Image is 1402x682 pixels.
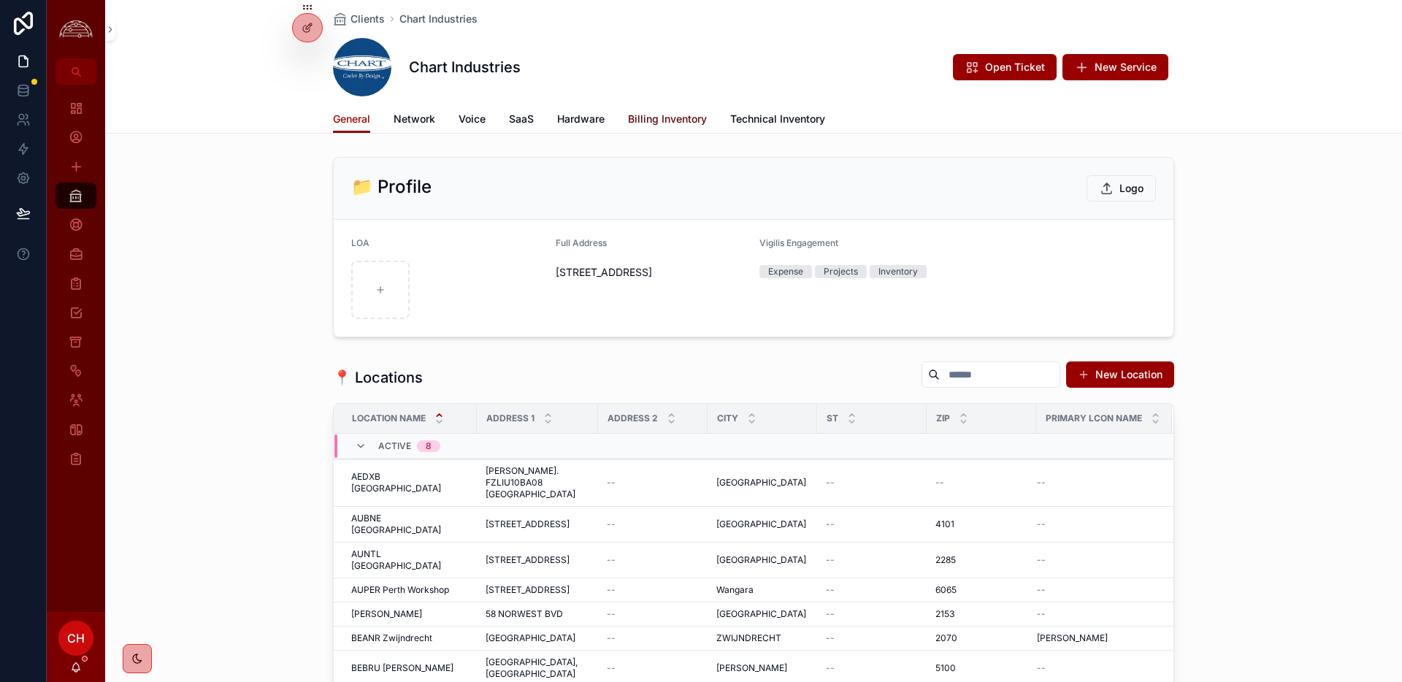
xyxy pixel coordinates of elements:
button: Open Ticket [953,54,1057,80]
div: Expense [768,265,803,278]
span: AUNTL [GEOGRAPHIC_DATA] [351,548,468,572]
span: -- [1037,477,1046,488]
a: Technical Inventory [730,106,825,135]
a: Billing Inventory [628,106,707,135]
span: AEDXB [GEOGRAPHIC_DATA] [351,471,468,494]
span: 2153 [935,608,954,620]
span: SaaS [509,112,534,126]
span: BEANR Zwijndrecht [351,632,432,644]
span: LOA [351,237,369,248]
span: -- [607,554,616,566]
span: -- [607,608,616,620]
span: [GEOGRAPHIC_DATA] [716,477,806,488]
h2: 📁 Profile [351,175,432,199]
span: Hardware [557,112,605,126]
span: Logo [1119,181,1144,196]
span: ST [827,413,838,424]
span: Vigilis Engagement [759,237,838,248]
span: Zip [936,413,950,424]
span: [STREET_ADDRESS] [486,518,570,530]
span: AUBNE [GEOGRAPHIC_DATA] [351,513,468,536]
span: CH [67,629,85,647]
span: Full Address [556,237,607,248]
span: -- [1037,608,1046,620]
img: App logo [55,18,96,41]
span: -- [607,662,616,674]
a: General [333,106,370,134]
span: 4101 [935,518,954,530]
span: -- [1037,518,1046,530]
span: Address 2 [608,413,658,424]
span: -- [826,608,835,620]
span: Technical Inventory [730,112,825,126]
span: [PERSON_NAME] [351,608,422,620]
span: [PERSON_NAME] [1037,632,1108,644]
span: [STREET_ADDRESS] [486,554,570,566]
span: BEBRU [PERSON_NAME] [351,662,453,674]
span: [GEOGRAPHIC_DATA] [486,632,575,644]
span: Wangara [716,584,754,596]
span: [STREET_ADDRESS] [486,584,570,596]
span: Clients [350,12,385,26]
a: Hardware [557,106,605,135]
span: [GEOGRAPHIC_DATA] [716,608,806,620]
div: scrollable content [47,85,105,491]
span: -- [607,477,616,488]
span: -- [826,554,835,566]
span: Open Ticket [985,60,1045,74]
span: 5100 [935,662,956,674]
span: -- [607,632,616,644]
span: General [333,112,370,126]
span: [STREET_ADDRESS] [556,265,748,280]
span: [GEOGRAPHIC_DATA], [GEOGRAPHIC_DATA] [486,656,589,680]
span: -- [826,518,835,530]
span: -- [1037,584,1046,596]
span: 58 NORWEST BVD [486,608,563,620]
a: Clients [333,12,385,26]
span: -- [607,584,616,596]
span: New Service [1095,60,1157,74]
a: Voice [459,106,486,135]
a: SaaS [509,106,534,135]
span: -- [607,518,616,530]
span: Billing Inventory [628,112,707,126]
span: -- [826,632,835,644]
span: Voice [459,112,486,126]
span: [PERSON_NAME] [716,662,787,674]
span: Network [394,112,435,126]
span: 6065 [935,584,957,596]
h1: 📍 Locations [333,367,423,388]
button: New Location [1066,361,1174,388]
span: -- [826,477,835,488]
div: 8 [426,440,432,452]
div: Inventory [878,265,918,278]
span: [GEOGRAPHIC_DATA] [716,554,806,566]
span: City [717,413,738,424]
div: Projects [824,265,858,278]
span: Address 1 [486,413,535,424]
span: -- [935,477,944,488]
h1: Chart Industries [409,57,521,77]
span: 2285 [935,554,956,566]
span: Primary LCON Name [1046,413,1142,424]
span: -- [826,584,835,596]
a: Chart Industries [399,12,478,26]
button: New Service [1062,54,1168,80]
span: ZWIJNDRECHT [716,632,781,644]
button: Logo [1087,175,1156,202]
span: Active [378,440,411,452]
a: Network [394,106,435,135]
span: -- [1037,554,1046,566]
span: Location Name [352,413,426,424]
span: AUPER Perth Workshop [351,584,449,596]
span: [PERSON_NAME]. FZLIU10BA08 [GEOGRAPHIC_DATA] [486,465,589,500]
span: [GEOGRAPHIC_DATA] [716,518,806,530]
span: -- [1037,662,1046,674]
span: 2070 [935,632,957,644]
span: -- [826,662,835,674]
